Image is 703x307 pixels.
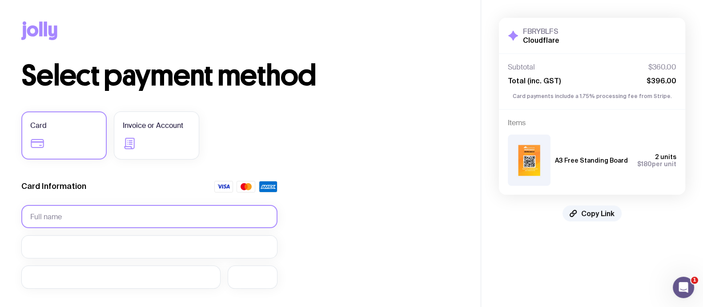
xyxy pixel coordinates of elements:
[523,27,559,36] h3: FBRYBLFS
[523,36,559,45] h2: Cloudflare
[508,63,535,72] span: Subtotal
[562,205,622,221] button: Copy Link
[508,119,676,127] h4: Items
[30,273,212,281] iframe: Secure expiration date input frame
[673,277,694,298] iframe: Intercom live chat
[555,157,628,164] h3: A3 Free Standing Board
[647,76,676,85] span: $396.00
[30,120,47,131] span: Card
[637,160,652,168] span: $180
[21,181,86,192] label: Card Information
[123,120,183,131] span: Invoice or Account
[508,92,676,100] p: Card payments include a 1.75% processing fee from Stripe.
[508,76,561,85] span: Total (inc. GST)
[21,61,459,90] h1: Select payment method
[21,205,277,228] input: Full name
[648,63,676,72] span: $360.00
[655,153,676,160] span: 2 units
[691,277,698,284] span: 1
[30,242,269,251] iframe: Secure card number input frame
[581,209,615,218] span: Copy Link
[637,160,676,168] span: per unit
[237,273,269,281] iframe: Secure CVC input frame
